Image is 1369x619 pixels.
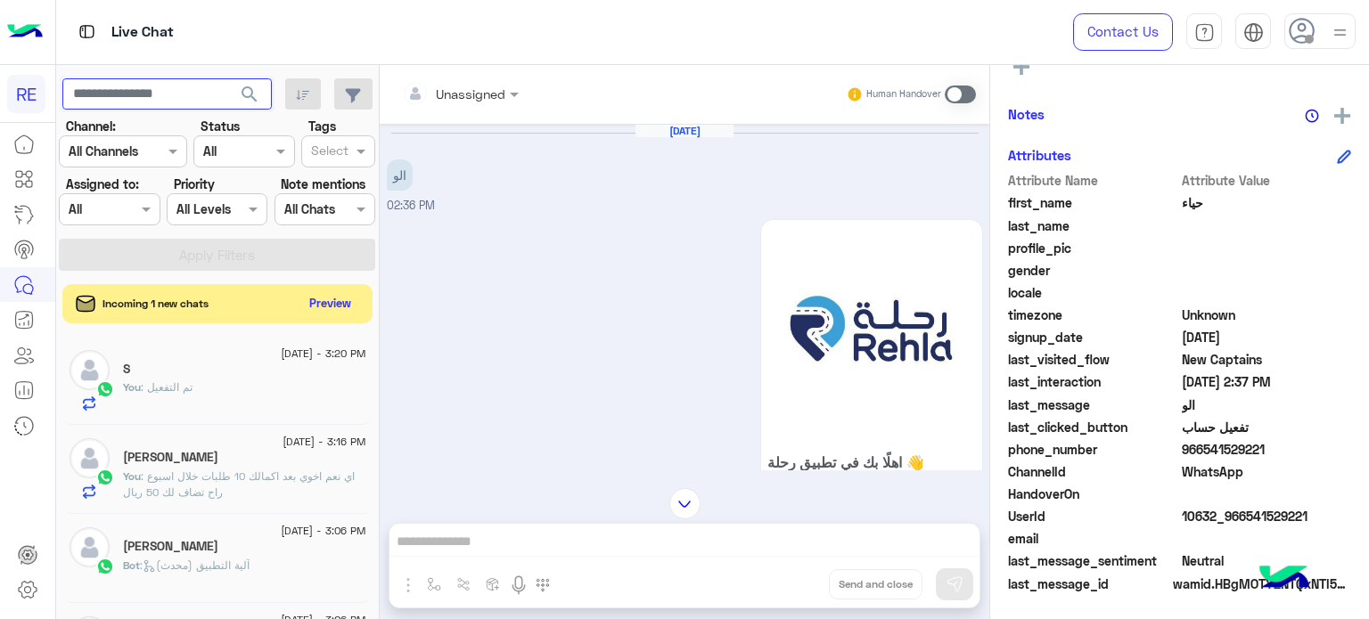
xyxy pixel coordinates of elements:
[141,380,193,394] span: تم التفعيل
[1182,193,1352,212] span: حياء
[1008,507,1178,525] span: UserId
[281,523,365,539] span: [DATE] - 3:06 PM
[1008,574,1169,593] span: last_message_id
[1173,574,1351,593] span: wamid.HBgMOTY2NTQxNTI5MjIxFQIAEhgUM0E0OUY3QjUzMzhEOEJDQjFDQkMA
[76,20,98,43] img: tab
[228,78,272,117] button: search
[1182,418,1352,436] span: تفعيل حساب
[1008,147,1071,163] h6: Attributes
[1008,216,1178,235] span: last_name
[70,438,110,478] img: defaultAdmin.png
[1305,109,1319,123] img: notes
[829,569,922,599] button: Send and close
[1334,108,1350,124] img: add
[123,558,140,572] span: Bot
[302,290,359,316] button: Preview
[96,380,114,398] img: WhatsApp
[7,13,43,51] img: Logo
[866,87,941,102] small: Human Handover
[1182,283,1352,302] span: null
[1008,193,1178,212] span: first_name
[387,199,435,212] span: 02:36 PM
[1008,418,1178,436] span: last_clicked_button
[635,125,734,137] h6: [DATE]
[281,346,365,362] span: [DATE] - 3:20 PM
[123,362,130,377] h5: S
[1182,261,1352,280] span: null
[767,226,976,435] img: 88.jpg
[140,558,250,572] span: : آلية التطبيق (محدث)
[59,239,375,271] button: Apply Filters
[1008,283,1178,302] span: locale
[1008,440,1178,459] span: phone_number
[1182,328,1352,346] span: 2025-08-12T11:36:40.272Z
[1008,485,1178,503] span: HandoverOn
[111,20,174,45] p: Live Chat
[102,296,209,312] span: Incoming 1 new chats
[283,434,365,450] span: [DATE] - 3:16 PM
[1008,106,1045,122] h6: Notes
[1194,22,1215,43] img: tab
[1008,529,1178,548] span: email
[1243,22,1264,43] img: tab
[1008,239,1178,257] span: profile_pic
[1008,261,1178,280] span: gender
[387,159,413,191] p: 12/8/2025, 2:36 PM
[1008,328,1178,346] span: signup_date
[1182,440,1352,459] span: 966541529221
[1182,372,1352,391] span: 2025-08-12T11:37:19.817Z
[767,453,976,555] span: اهلًا بك في تطبيق رحلة 👋 Welcome to [GEOGRAPHIC_DATA] 👋 من فضلك أختر لغة التواصل Please choose yo...
[308,117,336,135] label: Tags
[1008,305,1178,324] span: timezone
[1008,372,1178,391] span: last_interaction
[1008,350,1178,369] span: last_visited_flow
[1008,395,1178,414] span: last_message
[1182,395,1352,414] span: الو
[1182,171,1352,190] span: Attribute Value
[1008,171,1178,190] span: Attribute Name
[96,468,114,486] img: WhatsApp
[66,175,139,193] label: Assigned to:
[1182,462,1352,481] span: 2
[669,488,701,519] img: scroll
[201,117,240,135] label: Status
[1182,485,1352,503] span: null
[1182,551,1352,570] span: 0
[1186,13,1222,51] a: tab
[1253,548,1316,610] img: hulul-logo.png
[123,450,218,465] h5: ابو احمد
[1008,462,1178,481] span: ChannelId
[66,117,116,135] label: Channel:
[7,75,45,113] div: RE
[1008,551,1178,570] span: last_message_sentiment
[123,380,141,394] span: You
[96,558,114,575] img: WhatsApp
[1182,350,1352,369] span: New Captains
[1182,529,1352,548] span: null
[70,350,110,390] img: defaultAdmin.png
[123,469,141,483] span: You
[239,84,260,105] span: search
[1073,13,1173,51] a: Contact Us
[1182,305,1352,324] span: Unknown
[308,141,348,164] div: Select
[281,175,365,193] label: Note mentions
[70,527,110,567] img: defaultAdmin.png
[1329,21,1351,44] img: profile
[123,469,355,499] span: اي نعم اخوي بعد اكمالك 10 طلبات خلال اسبوع راح تضاف لك 50 ريال
[1182,507,1352,525] span: 10632_966541529221
[123,539,218,554] h5: المخلفي
[174,175,215,193] label: Priority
